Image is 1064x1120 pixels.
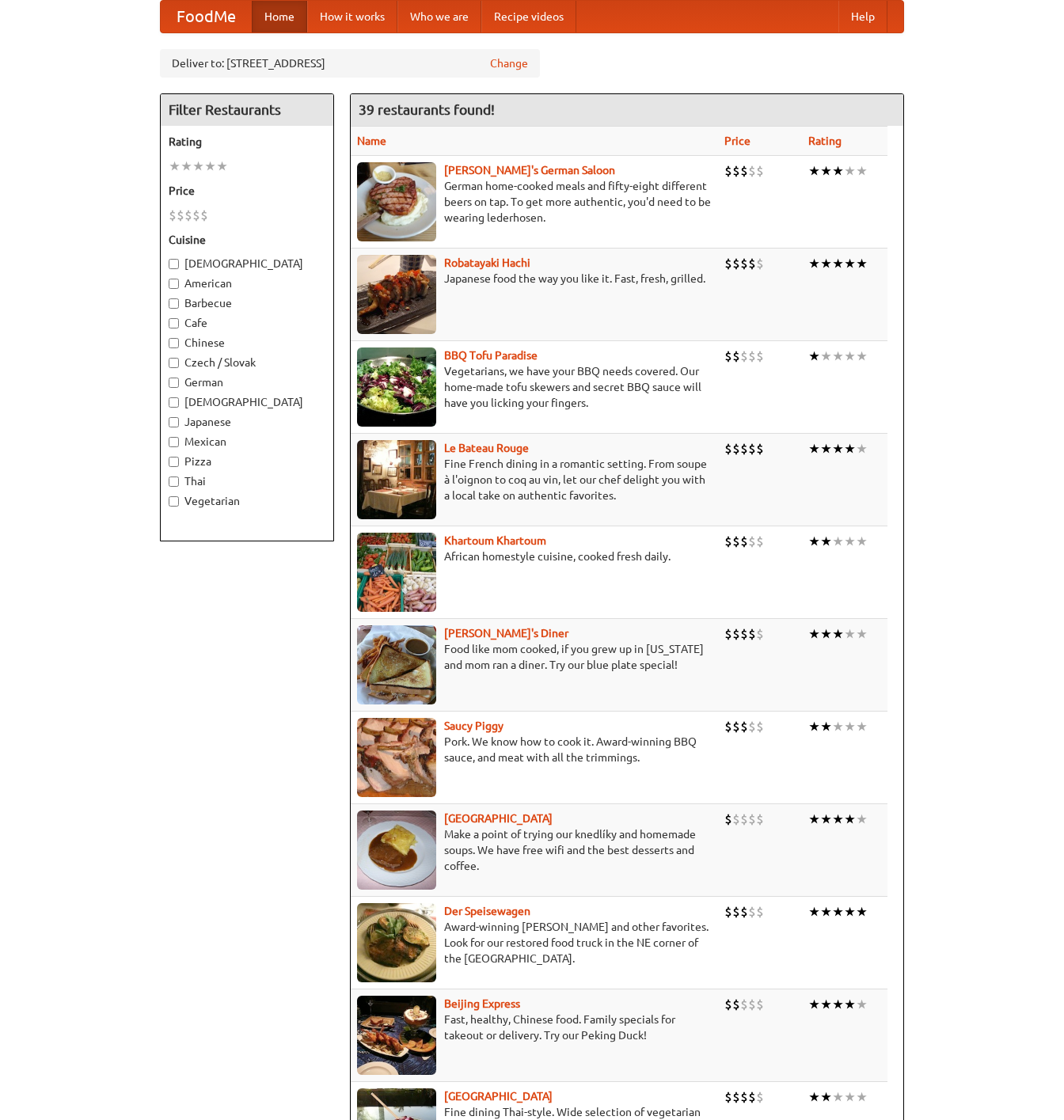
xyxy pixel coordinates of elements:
img: bateaurouge.jpg [357,440,436,519]
li: $ [724,811,732,828]
input: Thai [169,476,179,487]
li: ★ [856,718,868,735]
input: Barbecue [169,298,179,309]
li: $ [192,207,200,224]
li: ★ [808,255,820,272]
li: $ [740,718,748,735]
input: Chinese [169,338,179,348]
li: ★ [844,255,856,272]
li: ★ [820,718,832,735]
li: $ [200,207,208,224]
a: Robatayaki Hachi [444,256,530,269]
li: $ [756,162,764,180]
li: $ [748,533,756,550]
li: ★ [832,255,844,272]
img: czechpoint.jpg [357,811,436,890]
li: ★ [820,440,832,457]
label: Barbecue [169,295,325,311]
li: ★ [832,625,844,643]
li: ★ [844,625,856,643]
img: beijing.jpg [357,996,436,1075]
li: ★ [820,162,832,180]
p: Japanese food the way you like it. Fast, fresh, grilled. [357,271,712,287]
li: ★ [820,903,832,921]
li: ★ [808,162,820,180]
label: [DEMOGRAPHIC_DATA] [169,256,325,271]
li: ★ [856,625,868,643]
a: [PERSON_NAME]'s German Saloon [444,164,615,177]
li: $ [732,811,740,828]
li: $ [732,1088,740,1106]
li: $ [748,718,756,735]
li: ★ [820,625,832,643]
b: Beijing Express [444,997,520,1010]
li: $ [756,625,764,643]
li: $ [756,996,764,1013]
li: ★ [808,903,820,921]
h5: Cuisine [169,232,325,248]
li: $ [756,811,764,828]
li: $ [724,996,732,1013]
img: saucy.jpg [357,718,436,797]
li: $ [724,347,732,365]
p: African homestyle cuisine, cooked fresh daily. [357,549,712,564]
li: ★ [820,811,832,828]
li: $ [748,625,756,643]
li: ★ [856,162,868,180]
a: Who we are [397,1,481,32]
li: ★ [856,347,868,365]
li: ★ [820,347,832,365]
li: $ [740,625,748,643]
a: Price [724,135,750,147]
a: Saucy Piggy [444,719,503,732]
p: Award-winning [PERSON_NAME] and other favorites. Look for our restored food truck in the NE corne... [357,919,712,966]
li: ★ [192,158,204,175]
li: $ [748,347,756,365]
img: speisewagen.jpg [357,903,436,982]
li: ★ [856,255,868,272]
li: $ [184,207,192,224]
img: sallys.jpg [357,625,436,704]
label: Vegetarian [169,493,325,509]
img: robatayaki.jpg [357,255,436,334]
p: Fast, healthy, Chinese food. Family specials for takeout or delivery. Try our Peking Duck! [357,1012,712,1043]
li: ★ [216,158,228,175]
li: $ [756,440,764,457]
input: [DEMOGRAPHIC_DATA] [169,259,179,269]
a: Der Speisewagen [444,905,530,917]
li: $ [740,440,748,457]
li: ★ [844,903,856,921]
li: $ [740,903,748,921]
div: Deliver to: [STREET_ADDRESS] [160,49,540,78]
input: Mexican [169,437,179,447]
a: [PERSON_NAME]'s Diner [444,627,568,640]
a: [GEOGRAPHIC_DATA] [444,812,553,825]
a: How it works [307,1,397,32]
a: BBQ Tofu Paradise [444,349,538,362]
li: ★ [832,1088,844,1106]
p: Vegetarians, we have your BBQ needs covered. Our home-made tofu skewers and secret BBQ sauce will... [357,363,712,411]
li: ★ [820,255,832,272]
li: $ [748,162,756,180]
li: $ [748,811,756,828]
li: $ [732,533,740,550]
input: [DEMOGRAPHIC_DATA] [169,397,179,408]
li: ★ [832,347,844,365]
li: $ [732,440,740,457]
li: ★ [808,996,820,1013]
h5: Price [169,183,325,199]
input: Vegetarian [169,496,179,507]
b: Le Bateau Rouge [444,442,529,454]
a: Khartoum Khartoum [444,534,546,547]
li: $ [169,207,177,224]
li: ★ [832,811,844,828]
li: ★ [844,347,856,365]
li: $ [756,533,764,550]
li: ★ [808,347,820,365]
li: ★ [820,996,832,1013]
